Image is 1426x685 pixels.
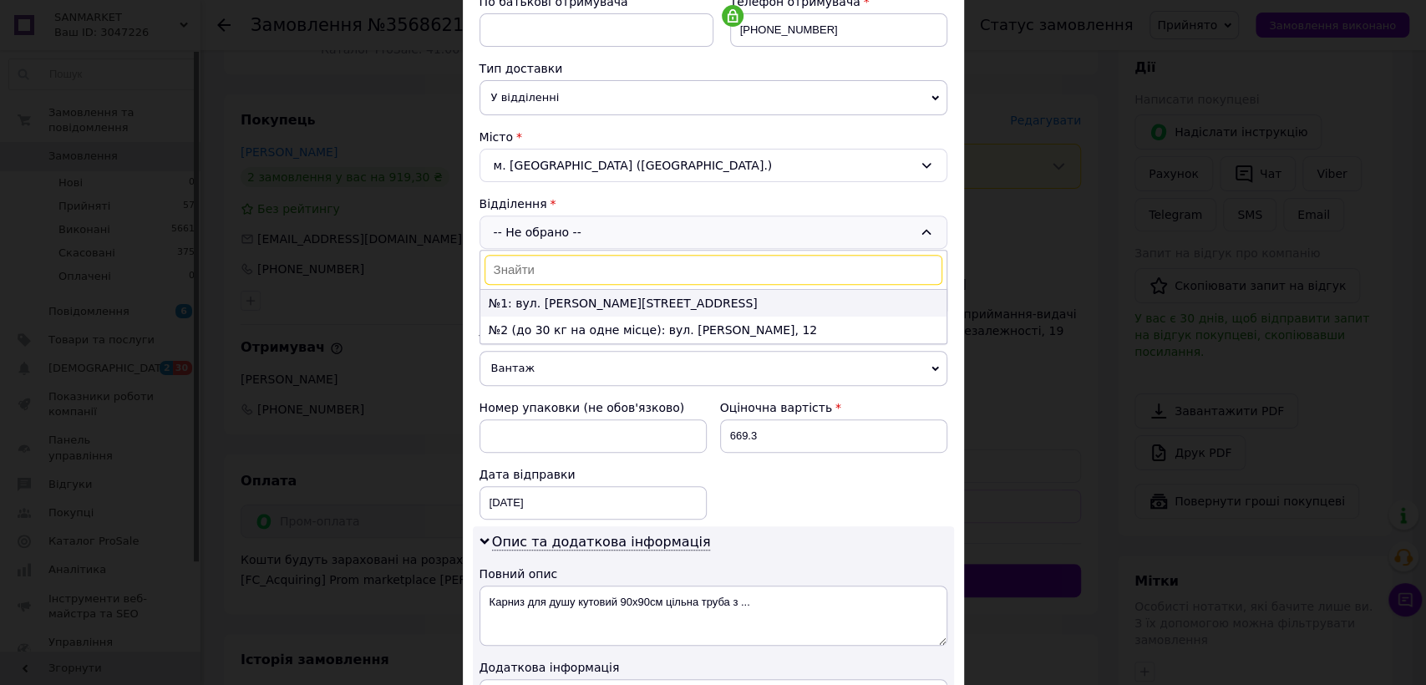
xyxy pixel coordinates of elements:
[480,80,947,115] span: У відділенні
[480,290,946,317] li: №1: вул. [PERSON_NAME][STREET_ADDRESS]
[480,195,947,212] div: Відділення
[480,149,947,182] div: м. [GEOGRAPHIC_DATA] ([GEOGRAPHIC_DATA].)
[480,659,947,676] div: Додаткова інформація
[480,466,707,483] div: Дата відправки
[492,534,711,551] span: Опис та додаткова інформація
[480,129,947,145] div: Місто
[480,351,947,386] span: Вантаж
[720,399,947,416] div: Оціночна вартість
[730,13,947,47] input: +380
[480,62,563,75] span: Тип доставки
[485,255,942,285] input: Знайти
[480,399,707,416] div: Номер упаковки (не обов'язково)
[480,586,947,646] textarea: Карниз для душу кутовий 90х90см цільна труба з ...
[480,566,947,582] div: Повний опис
[480,216,947,249] div: -- Не обрано --
[480,317,946,343] li: №2 (до 30 кг на одне місце): вул. [PERSON_NAME], 12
